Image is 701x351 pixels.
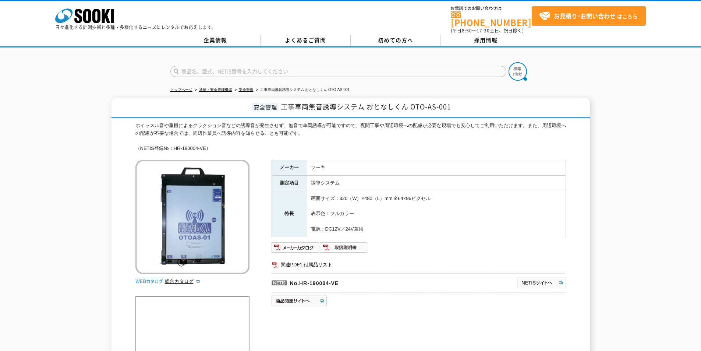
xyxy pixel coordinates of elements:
span: (平日 ～ 土日、祝日除く) [451,27,524,34]
p: No.HR-190004-VE [272,273,446,291]
strong: お見積り･お問い合わせ [554,11,616,20]
input: 商品名、型式、NETIS番号を入力してください [170,66,506,77]
li: 工事車両無音誘導システム おとなしくん OTO-AS-001 [255,86,350,94]
span: 17:30 [477,27,490,34]
a: お見積り･お問い合わせはこちら [532,6,646,26]
span: 8:50 [462,27,472,34]
img: 商品関連サイトへ [272,295,328,307]
th: メーカー [272,160,307,176]
a: 初めての方へ [351,35,441,46]
a: メーカーカタログ [272,246,320,252]
img: webカタログ [135,278,163,285]
a: 採用情報 [441,35,531,46]
span: お電話でのお問い合わせは [451,6,532,11]
td: 誘導システム [307,175,566,191]
td: 画面サイズ：320（W）×480（L）mm ※64×96ピクセル 表示色：フルカラー 電源：DC12V／24V兼用 [307,191,566,237]
p: 日々進化する計測技術と多種・多様化するニーズにレンタルでお応えします。 [55,25,216,29]
a: 安全管理 [239,88,254,92]
a: 関連PDF1 付属品リスト [272,260,566,270]
img: 工事車両無音誘導システム おとなしくん OTO-AS-001 [135,160,249,274]
span: 工事車両無音誘導システム おとなしくん OTO-AS-001 [281,102,451,112]
img: 取扱説明書 [320,242,368,253]
img: メーカーカタログ [272,242,320,253]
img: NETISサイトへ [517,277,566,289]
a: 総合カタログ [165,278,201,284]
span: 初めての方へ [378,36,413,44]
th: 特長 [272,191,307,237]
a: トップページ [170,88,192,92]
a: 通信・安全管理機器 [199,88,232,92]
td: ソーキ [307,160,566,176]
a: よくあるご質問 [261,35,351,46]
a: 企業情報 [170,35,261,46]
div: ホイッスル音や重機によるクラクション音などの誘導音が発生させず、無音で車両誘導が可能ですので、夜間工事や周辺環境への配慮が必要な現場でも安心してご利用いただけます。また、周辺環境への配慮が不要な... [135,122,566,152]
span: はこちら [539,11,638,22]
a: 取扱説明書 [320,246,368,252]
a: [PHONE_NUMBER] [451,11,532,27]
img: btn_search.png [509,62,527,81]
th: 測定項目 [272,175,307,191]
span: 安全管理 [252,103,279,111]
